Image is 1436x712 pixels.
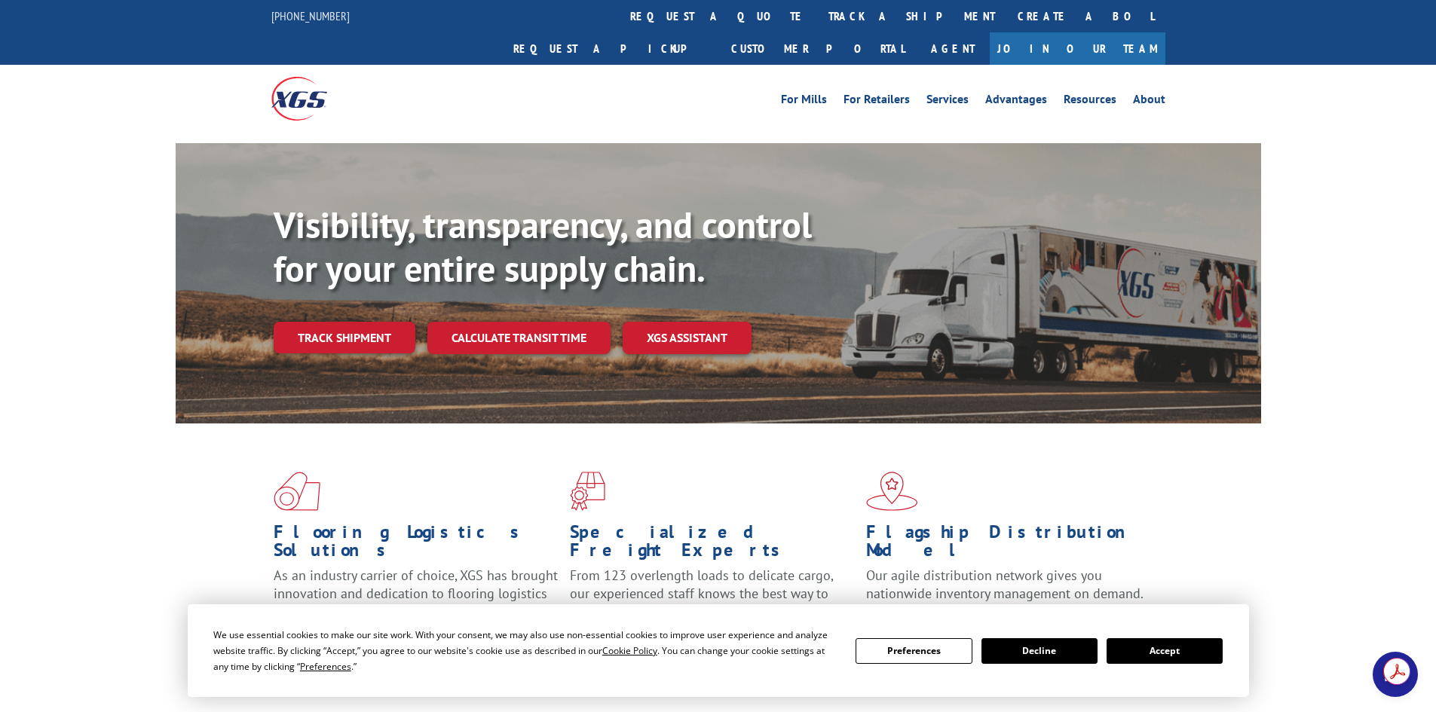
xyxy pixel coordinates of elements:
a: Services [926,93,969,110]
a: For Retailers [844,93,910,110]
img: xgs-icon-flagship-distribution-model-red [866,472,918,511]
div: We use essential cookies to make our site work. With your consent, we may also use non-essential ... [213,627,837,674]
button: Accept [1107,638,1223,664]
a: Resources [1064,93,1116,110]
a: Track shipment [274,322,415,353]
a: [PHONE_NUMBER] [271,8,350,23]
a: Calculate transit time [427,322,611,354]
p: From 123 overlength loads to delicate cargo, our experienced staff knows the best way to move you... [570,567,855,634]
a: Customer Portal [720,32,916,65]
img: xgs-icon-focused-on-flooring-red [570,472,605,511]
span: Our agile distribution network gives you nationwide inventory management on demand. [866,567,1144,602]
button: Decline [981,638,1098,664]
h1: Specialized Freight Experts [570,523,855,567]
button: Preferences [856,638,972,664]
h1: Flagship Distribution Model [866,523,1151,567]
a: XGS ASSISTANT [623,322,752,354]
b: Visibility, transparency, and control for your entire supply chain. [274,201,812,292]
h1: Flooring Logistics Solutions [274,523,559,567]
a: Request a pickup [502,32,720,65]
span: Preferences [300,660,351,673]
a: Join Our Team [990,32,1165,65]
a: For Mills [781,93,827,110]
div: Cookie Consent Prompt [188,604,1249,697]
span: As an industry carrier of choice, XGS has brought innovation and dedication to flooring logistics... [274,567,558,620]
span: Cookie Policy [602,644,657,657]
a: About [1133,93,1165,110]
img: xgs-icon-total-supply-chain-intelligence-red [274,472,320,511]
a: Advantages [985,93,1047,110]
div: Open chat [1373,652,1418,697]
a: Agent [916,32,990,65]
